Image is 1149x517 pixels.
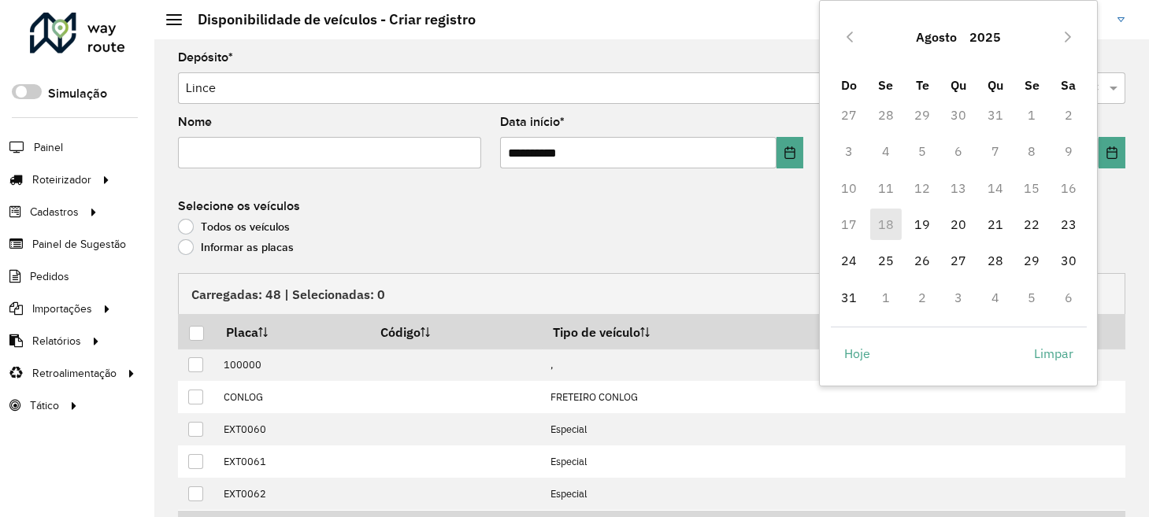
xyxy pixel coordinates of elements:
[943,209,974,240] span: 20
[868,206,904,242] td: 18
[1016,209,1047,240] span: 22
[988,77,1003,93] span: Qu
[48,84,107,103] label: Simulação
[178,239,294,255] label: Informar as placas
[940,170,977,206] td: 13
[904,170,940,206] td: 12
[868,170,904,206] td: 11
[543,381,831,413] td: FRETEIRO CONLOG
[215,445,369,478] td: EXT0061
[32,365,117,382] span: Retroalimentação
[868,242,904,279] td: 25
[870,245,902,276] span: 25
[868,279,904,316] td: 1
[980,245,1011,276] span: 28
[906,209,938,240] span: 19
[215,349,369,381] td: 100000
[977,133,1014,169] td: 7
[1061,77,1076,93] span: Sa
[178,219,290,234] label: Todos os veículos
[833,245,865,276] span: 24
[837,24,862,50] button: Previous Month
[940,133,977,169] td: 6
[543,445,831,478] td: Especial
[1014,206,1050,242] td: 22
[543,413,831,445] td: Especial
[904,206,940,242] td: 19
[831,338,884,369] button: Hoje
[178,273,1125,314] div: Carregadas: 48 | Selecionadas: 0
[32,236,126,253] span: Painel de Sugestão
[910,18,963,56] button: Choose Month
[30,268,69,285] span: Pedidos
[1053,245,1084,276] span: 30
[1050,206,1086,242] td: 23
[32,301,92,317] span: Importações
[178,48,233,67] label: Depósito
[868,97,904,133] td: 28
[215,315,369,349] th: Placa
[943,245,974,276] span: 27
[1053,209,1084,240] span: 23
[1014,242,1050,279] td: 29
[831,133,867,169] td: 3
[215,381,369,413] td: CONLOG
[904,242,940,279] td: 26
[977,97,1014,133] td: 31
[977,206,1014,242] td: 21
[178,113,212,131] label: Nome
[916,77,929,93] span: Te
[1034,344,1073,363] span: Limpar
[906,245,938,276] span: 26
[34,139,63,156] span: Painel
[1021,338,1087,369] button: Limpar
[369,315,543,349] th: Código
[1050,242,1086,279] td: 30
[1050,170,1086,206] td: 16
[831,170,867,206] td: 10
[940,97,977,133] td: 30
[500,113,565,131] label: Data início
[1092,79,1106,98] span: Clear all
[831,242,867,279] td: 24
[777,137,803,168] button: Choose Date
[831,97,867,133] td: 27
[1099,137,1125,168] button: Choose Date
[543,478,831,510] td: Especial
[1055,24,1080,50] button: Next Month
[833,282,865,313] span: 31
[831,206,867,242] td: 17
[1050,97,1086,133] td: 2
[977,170,1014,206] td: 14
[178,197,300,216] label: Selecione os veículos
[1050,133,1086,169] td: 9
[1014,279,1050,316] td: 5
[963,18,1007,56] button: Choose Year
[977,279,1014,316] td: 4
[904,279,940,316] td: 2
[543,349,831,381] td: ,
[32,172,91,188] span: Roteirizador
[1016,245,1047,276] span: 29
[940,279,977,316] td: 3
[841,77,857,93] span: Do
[1014,133,1050,169] td: 8
[844,344,870,363] span: Hoje
[940,242,977,279] td: 27
[951,77,966,93] span: Qu
[543,315,831,349] th: Tipo de veículo
[904,97,940,133] td: 29
[1050,279,1086,316] td: 6
[1014,97,1050,133] td: 1
[980,209,1011,240] span: 21
[30,204,79,220] span: Cadastros
[182,11,476,28] h2: Disponibilidade de veículos - Criar registro
[30,397,59,414] span: Tático
[32,333,81,349] span: Relatórios
[215,478,369,510] td: EXT0062
[215,413,369,445] td: EXT0060
[1025,77,1040,93] span: Se
[977,242,1014,279] td: 28
[831,279,867,316] td: 31
[1014,170,1050,206] td: 15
